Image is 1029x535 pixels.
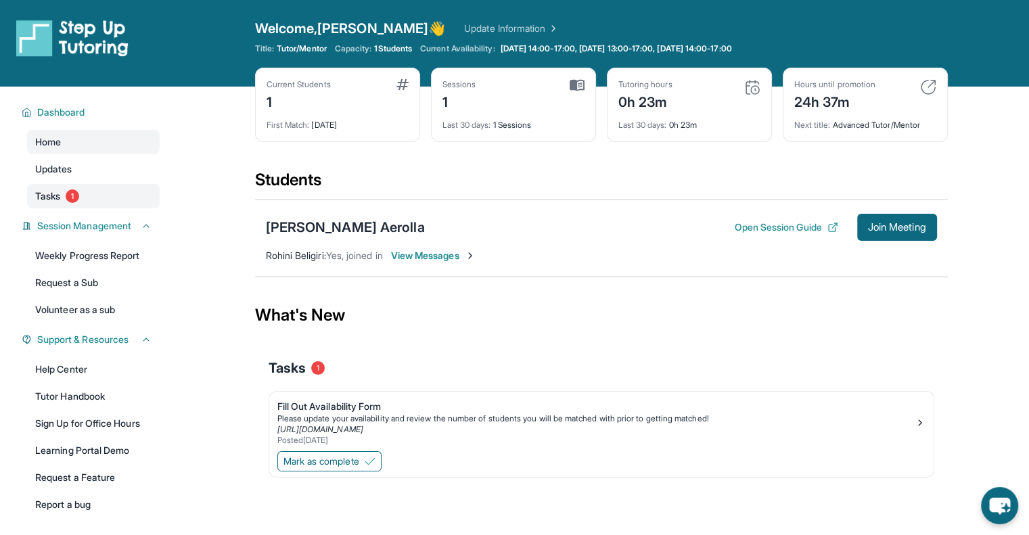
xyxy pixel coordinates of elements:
a: Sign Up for Office Hours [27,411,160,436]
img: Chevron-Right [465,250,476,261]
img: card [570,79,585,91]
a: Request a Sub [27,271,160,295]
img: Chevron Right [545,22,559,35]
span: 1 Students [374,43,412,54]
div: Hours until promotion [794,79,875,90]
a: [URL][DOMAIN_NAME] [277,424,363,434]
div: 0h 23m [618,90,672,112]
a: Learning Portal Demo [27,438,160,463]
span: Join Meeting [868,223,926,231]
span: Tasks [269,358,306,377]
span: Home [35,135,61,149]
div: Advanced Tutor/Mentor [794,112,936,131]
a: Tasks1 [27,184,160,208]
img: Mark as complete [365,456,375,467]
img: card [396,79,409,90]
a: Weekly Progress Report [27,243,160,268]
a: [DATE] 14:00-17:00, [DATE] 13:00-17:00, [DATE] 14:00-17:00 [498,43,735,54]
div: [PERSON_NAME] Aerolla [266,218,425,237]
a: Home [27,130,160,154]
div: 24h 37m [794,90,875,112]
img: card [744,79,760,95]
img: card [920,79,936,95]
div: 1 Sessions [442,112,585,131]
a: Report a bug [27,492,160,517]
span: 1 [311,361,325,375]
button: Mark as complete [277,451,382,471]
span: Rohini Beligiri : [266,250,326,261]
a: Request a Feature [27,465,160,490]
div: 1 [442,90,476,112]
div: Fill Out Availability Form [277,400,915,413]
div: Students [255,169,948,199]
span: Capacity: [335,43,372,54]
a: Update Information [464,22,559,35]
span: Last 30 days : [618,120,667,130]
button: Session Management [32,219,152,233]
span: Current Availability: [420,43,495,54]
span: Tasks [35,189,60,203]
button: Join Meeting [857,214,937,241]
a: Tutor Handbook [27,384,160,409]
span: Last 30 days : [442,120,491,130]
img: logo [16,19,129,57]
div: Posted [DATE] [277,435,915,446]
span: Tutor/Mentor [277,43,327,54]
div: Please update your availability and review the number of students you will be matched with prior ... [277,413,915,424]
div: 1 [267,90,331,112]
a: Volunteer as a sub [27,298,160,322]
div: Tutoring hours [618,79,672,90]
span: Support & Resources [37,333,129,346]
span: Dashboard [37,106,85,119]
span: Session Management [37,219,131,233]
div: [DATE] [267,112,409,131]
span: [DATE] 14:00-17:00, [DATE] 13:00-17:00, [DATE] 14:00-17:00 [501,43,732,54]
div: Current Students [267,79,331,90]
div: Sessions [442,79,476,90]
button: Open Session Guide [734,220,838,234]
span: Yes, joined in [326,250,383,261]
button: chat-button [981,487,1018,524]
span: View Messages [391,249,476,262]
span: First Match : [267,120,310,130]
span: Mark as complete [283,455,359,468]
span: Title: [255,43,274,54]
span: 1 [66,189,79,203]
button: Dashboard [32,106,152,119]
div: What's New [255,285,948,345]
a: Fill Out Availability FormPlease update your availability and review the number of students you w... [269,392,934,448]
a: Help Center [27,357,160,381]
span: Updates [35,162,72,176]
span: Welcome, [PERSON_NAME] 👋 [255,19,446,38]
a: Updates [27,157,160,181]
div: 0h 23m [618,112,760,131]
button: Support & Resources [32,333,152,346]
span: Next title : [794,120,831,130]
